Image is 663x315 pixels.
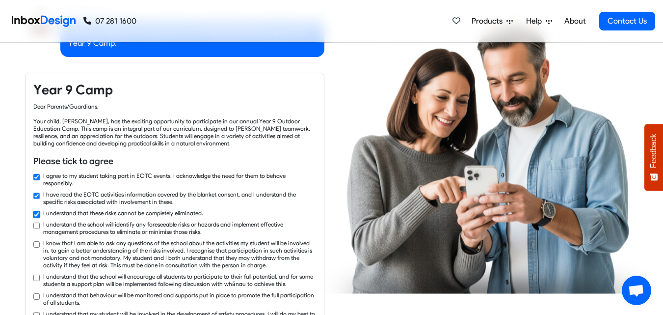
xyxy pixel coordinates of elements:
[43,172,316,187] label: I agree to my student taking part in EOTC events. I acknowledge the need for them to behave respo...
[33,155,316,168] h6: Please tick to agree
[468,11,517,31] a: Products
[43,221,316,235] label: I understand the school will identify any foreseeable risks or hazards and implement effective ma...
[43,273,316,287] label: I understand that the school will encourage all students to participate to their full potential, ...
[43,291,316,306] label: I understand that behaviour will be monitored and supports put in place to promote the full parti...
[472,15,506,27] span: Products
[43,191,316,205] label: I have read the EOTC activities information covered by the blanket consent, and I understand the ...
[43,209,203,217] label: I understand that these risks cannot be completely eliminated.
[649,134,658,168] span: Feedback
[526,15,546,27] span: Help
[320,21,657,293] img: parents_using_phone.png
[83,15,136,27] a: 07 281 1600
[622,276,651,305] div: Open chat
[33,81,316,99] h4: Year 9 Camp
[33,103,316,147] div: Dear Parents/Guardians, Your child, [PERSON_NAME], has the exciting opportunity to participate in...
[644,124,663,191] button: Feedback - Show survey
[43,239,316,269] label: I know that I am able to ask any questions of the school about the activities my student will be ...
[599,12,655,30] a: Contact Us
[522,11,556,31] a: Help
[561,11,588,31] a: About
